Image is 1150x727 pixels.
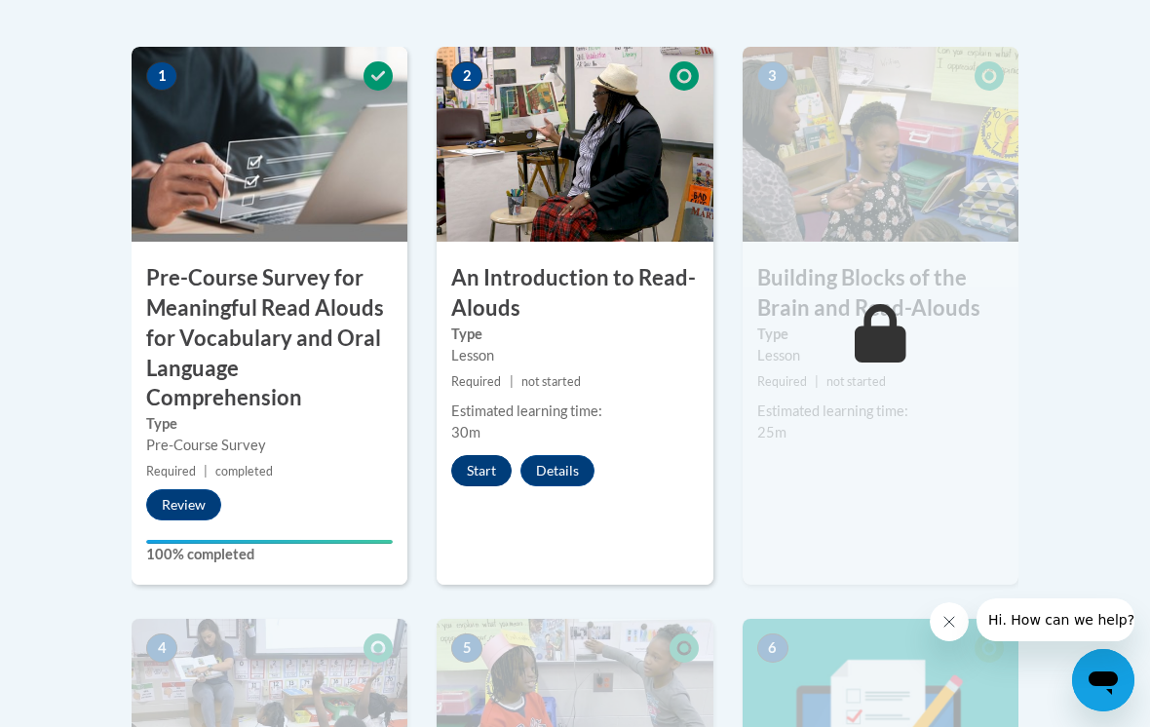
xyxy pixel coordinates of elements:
[146,544,393,565] label: 100% completed
[826,374,886,389] span: not started
[757,401,1004,422] div: Estimated learning time:
[510,374,514,389] span: |
[146,61,177,91] span: 1
[757,633,788,663] span: 6
[815,374,819,389] span: |
[146,413,393,435] label: Type
[451,401,698,422] div: Estimated learning time:
[146,633,177,663] span: 4
[757,374,807,389] span: Required
[743,263,1018,324] h3: Building Blocks of the Brain and Read-Alouds
[437,263,712,324] h3: An Introduction to Read-Alouds
[215,464,273,478] span: completed
[204,464,208,478] span: |
[520,455,594,486] button: Details
[146,435,393,456] div: Pre-Course Survey
[146,464,196,478] span: Required
[451,324,698,345] label: Type
[146,540,393,544] div: Your progress
[451,374,501,389] span: Required
[757,424,786,440] span: 25m
[1072,649,1134,711] iframe: Button to launch messaging window
[451,455,512,486] button: Start
[743,47,1018,242] img: Course Image
[757,345,1004,366] div: Lesson
[521,374,581,389] span: not started
[451,633,482,663] span: 5
[132,263,407,413] h3: Pre-Course Survey for Meaningful Read Alouds for Vocabulary and Oral Language Comprehension
[451,61,482,91] span: 2
[451,424,480,440] span: 30m
[757,61,788,91] span: 3
[437,47,712,242] img: Course Image
[930,602,969,641] iframe: Close message
[451,345,698,366] div: Lesson
[757,324,1004,345] label: Type
[132,47,407,242] img: Course Image
[977,598,1134,641] iframe: Message from company
[146,489,221,520] button: Review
